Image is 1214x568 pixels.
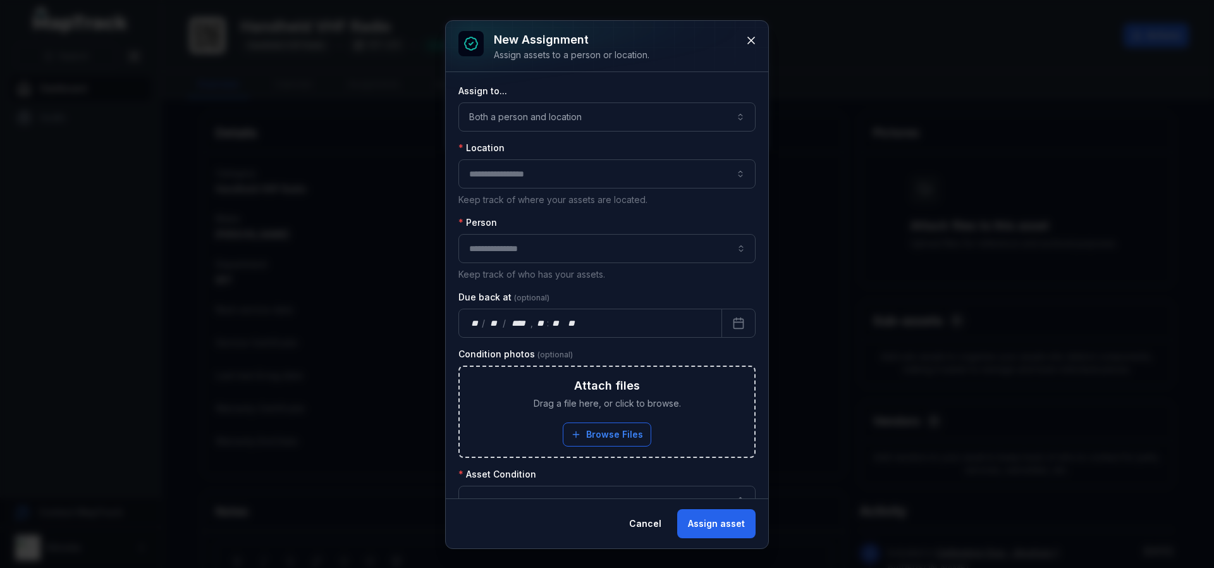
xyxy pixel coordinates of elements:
[534,397,681,410] span: Drag a file here, or click to browse.
[618,509,672,538] button: Cancel
[458,216,497,229] label: Person
[507,317,530,330] div: year,
[530,317,534,330] div: ,
[494,49,649,61] div: Assign assets to a person or location.
[458,234,756,263] input: assignment-add:person-label
[458,291,549,304] label: Due back at
[458,268,756,281] p: Keep track of who has your assets.
[721,309,756,338] button: Calendar
[565,317,579,330] div: am/pm,
[458,102,756,132] button: Both a person and location
[503,317,507,330] div: /
[458,85,507,97] label: Assign to...
[494,31,649,49] h3: New assignment
[458,194,756,206] p: Keep track of where your assets are located.
[534,317,547,330] div: hour,
[469,317,482,330] div: day,
[458,142,505,154] label: Location
[486,317,503,330] div: month,
[550,317,563,330] div: minute,
[458,348,573,361] label: Condition photos
[677,509,756,538] button: Assign asset
[563,423,651,447] button: Browse Files
[574,377,640,395] h3: Attach files
[547,317,550,330] div: :
[482,317,486,330] div: /
[458,468,536,481] label: Asset Condition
